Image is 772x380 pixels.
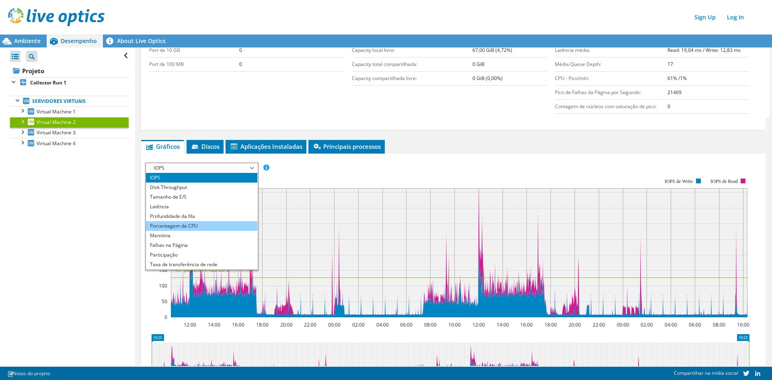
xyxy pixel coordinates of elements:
text: 100 [159,282,167,289]
text: 10:00 [448,321,461,328]
li: Latência [146,202,257,212]
text: 16:00 [520,321,533,328]
a: Virtual Machine 2 [10,117,129,127]
td: Capacity compartilhada livre: [352,72,472,86]
text: 12:00 [472,321,485,328]
text: 08:00 [424,321,437,328]
td: Média Queue Depth: [555,58,667,72]
a: Servidores virtuais [10,96,129,106]
b: 0 GiB (0,00%) [472,75,503,82]
li: Tamanho de E/S [146,192,257,202]
b: 0 [239,47,242,53]
span: IOPS [150,163,253,173]
a: About Live Optics [103,35,172,47]
text: 18:00 [544,321,557,328]
td: Capacity local livre: [352,43,472,58]
li: IOPS [146,173,257,183]
text: IOPS de Write [665,179,693,184]
a: Virtual Machine 4 [10,138,129,148]
text: 00:00 [617,321,629,328]
text: 02:00 [641,321,653,328]
td: CPU - Pico/mín: [555,72,667,86]
span: Virtual Machine 1 [37,108,76,115]
b: 17 [667,61,673,68]
td: Pico de Falhas da Página por Segundo: [555,86,667,100]
text: 04:00 [376,321,389,328]
span: Virtual Machine 3 [37,129,76,136]
a: Notas do projeto [2,368,56,378]
text: 06:00 [400,321,413,328]
li: Disk Throughput [146,183,257,192]
text: 22:00 [593,321,605,328]
a: Log In [723,11,748,23]
b: 61% /1% [667,75,687,82]
text: 50 [162,298,167,305]
span: Principais processos [312,142,381,150]
a: Sign Up [690,11,720,23]
span: Aplicações Instaladas [230,142,302,150]
text: 20:00 [280,321,293,328]
td: Port de 10 GB [149,43,239,58]
a: Projeto [10,64,129,77]
a: Collector Run 1 [10,77,129,88]
text: 00:00 [328,321,341,328]
li: Profundidade da fila [146,212,257,221]
b: Read: 19,04 ms / Write: 12,83 ms [667,47,741,53]
b: 0 [667,103,670,110]
span: Desempenho [61,37,97,45]
text: 22:00 [304,321,316,328]
text: 16:00 [232,321,244,328]
text: 14:00 [208,321,220,328]
b: 0 GiB [472,61,485,68]
li: Memória [146,231,257,240]
text: 18:00 [256,321,269,328]
b: 21469 [667,89,682,96]
span: Virtual Machine 2 [37,119,76,125]
span: Gráficos [145,142,180,150]
span: Compartilhar na mídia social [674,370,738,376]
li: Participação [146,250,257,260]
text: IOPS de Read [710,179,738,184]
text: 12:00 [184,321,196,328]
text: 0 [164,314,167,320]
td: Port de 100 MB [149,58,239,72]
b: 0 [239,61,242,68]
td: Contagem de núcleos com saturação de pico: [555,100,667,114]
text: 02:00 [352,321,365,328]
b: Collector Run 1 [30,79,66,86]
a: Virtual Machine 3 [10,127,129,138]
span: Virtual Machine 4 [37,140,76,147]
td: Latência média: [555,43,667,58]
li: Porcentagem da CPU [146,221,257,231]
img: live_optics_svg.svg [8,8,105,26]
text: 06:00 [689,321,701,328]
text: 14:00 [497,321,509,328]
text: 10:00 [737,321,749,328]
li: Taxa de transferência de rede [146,260,257,269]
li: Falhas na Página [146,240,257,250]
a: Virtual Machine 1 [10,106,129,117]
text: 20:00 [569,321,581,328]
b: 67,00 GiB (4,72%) [472,47,512,53]
td: Capacity total compartilhada: [352,58,472,72]
text: 08:00 [713,321,725,328]
text: 04:00 [665,321,677,328]
span: Discos [191,142,220,150]
span: Ambiente [14,37,41,45]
